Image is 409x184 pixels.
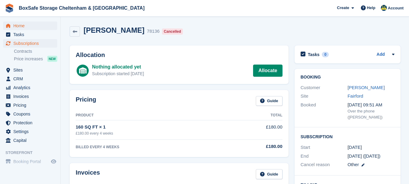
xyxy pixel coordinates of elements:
[13,110,50,118] span: Coupons
[13,136,50,145] span: Capital
[76,144,226,150] div: BILLED EVERY 4 WEEKS
[256,96,282,106] a: Guide
[256,169,282,179] a: Guide
[301,102,348,120] div: Booked
[13,66,50,74] span: Sites
[377,51,385,58] a: Add
[3,92,57,101] a: menu
[5,150,60,156] span: Storefront
[348,144,362,151] time: 2025-05-31 23:00:00 UTC
[322,52,329,57] div: 0
[76,131,226,136] div: £180.00 every 4 weeks
[50,158,57,165] a: Preview store
[253,65,282,77] a: Allocate
[3,157,57,166] a: menu
[13,157,50,166] span: Booking Portal
[388,5,404,11] span: Account
[13,127,50,136] span: Settings
[3,136,57,145] a: menu
[13,83,50,92] span: Analytics
[13,22,50,30] span: Home
[13,101,50,109] span: Pricing
[13,39,50,48] span: Subscriptions
[3,39,57,48] a: menu
[147,28,160,35] div: 78136
[14,56,43,62] span: Price increases
[3,22,57,30] a: menu
[3,110,57,118] a: menu
[348,108,394,120] div: Over the phone ([PERSON_NAME])
[76,52,282,59] h2: Allocation
[348,153,381,159] span: [DATE] ([DATE])
[226,111,282,120] th: Total
[14,55,57,62] a: Price increases NEW
[301,153,348,160] div: End
[13,119,50,127] span: Protection
[3,119,57,127] a: menu
[76,124,226,131] div: 160 SQ FT × 1
[301,75,394,80] h2: Booking
[301,161,348,168] div: Cancel reason
[13,30,50,39] span: Tasks
[381,5,387,11] img: Kim Virabi
[301,144,348,151] div: Start
[13,75,50,83] span: CRM
[162,28,183,35] div: Cancelled
[76,169,100,179] h2: Invoices
[367,5,375,11] span: Help
[47,56,57,62] div: NEW
[84,26,144,34] h2: [PERSON_NAME]
[301,84,348,91] div: Customer
[226,120,282,139] td: £180.00
[226,143,282,150] div: £180.00
[16,3,147,13] a: BoxSafe Storage Cheltenham & [GEOGRAPHIC_DATA]
[348,102,394,109] div: [DATE] 09:51 AM
[3,101,57,109] a: menu
[5,4,14,13] img: stora-icon-8386f47178a22dfd0bd8f6a31ec36ba5ce8667c1dd55bd0f319d3a0aa187defe.svg
[13,92,50,101] span: Invoices
[3,75,57,83] a: menu
[3,66,57,74] a: menu
[92,63,144,71] div: Nothing allocated yet
[348,85,385,90] a: [PERSON_NAME]
[3,127,57,136] a: menu
[3,83,57,92] a: menu
[92,71,144,77] div: Subscription started [DATE]
[3,30,57,39] a: menu
[76,111,226,120] th: Product
[301,93,348,100] div: Site
[301,133,394,139] h2: Subscription
[14,49,57,54] a: Contracts
[76,96,96,106] h2: Pricing
[348,162,359,167] span: Other
[348,93,363,99] a: Fairford
[337,5,349,11] span: Create
[308,52,320,57] h2: Tasks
